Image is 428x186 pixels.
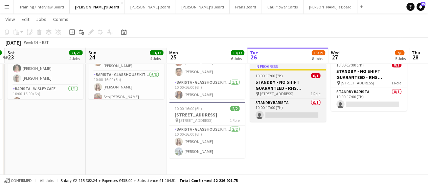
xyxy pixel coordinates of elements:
a: Comms [50,15,71,24]
app-job-card: 10:00-17:00 (7h)0/1STANDBY - NO SHIFT GUARANTEED - RHS [STREET_ADDRESS] [STREET_ADDRESS]1 RoleSTA... [331,58,407,111]
span: Wed [331,50,340,56]
h3: [STREET_ADDRESS] [169,112,245,118]
div: [DATE] [5,39,21,46]
app-card-role: Barista - Wisley Cafe1/110:00-16:00 (6h)[PERSON_NAME] [7,85,83,108]
span: 1 Role [311,91,320,96]
h3: STANDBY - NO SHIFT GUARANTEED - RHS [STREET_ADDRESS] [250,79,326,91]
div: Salary £2 215 382.24 + Expenses £435.00 + Subsistence £1 104.51 = [61,178,238,183]
app-card-role: Barista - Glasshouse Kitchen2/210:00-16:00 (6h)[PERSON_NAME][PERSON_NAME] [169,126,245,158]
button: [PERSON_NAME]'s Board [303,0,357,14]
a: View [3,15,18,24]
span: 15 [421,2,425,6]
span: 10:00-17:00 (7h) [255,73,283,78]
span: 24 [87,53,96,61]
span: 23 [6,53,15,61]
a: 15 [416,3,425,11]
app-card-role: STANDBY BARISTA0/110:00-17:00 (7h) [331,88,407,111]
div: 4 Jobs [150,56,163,61]
span: [STREET_ADDRESS] [260,91,293,96]
span: 10:00-17:00 (7h) [336,62,364,68]
span: 13/13 [150,50,163,55]
span: View [5,16,15,22]
span: Sat [7,50,15,56]
div: In progress [250,64,326,69]
span: [STREET_ADDRESS] [341,80,374,85]
button: Frans Board [230,0,262,14]
span: 0/1 [311,73,320,78]
span: Tue [250,50,258,56]
h3: STANDBY - NO SHIFT GUARANTEED - RHS [STREET_ADDRESS] [331,68,407,80]
span: 7/8 [395,50,404,55]
app-card-role: Barista - Glasshouse Kitchen6/610:00-16:00 (6h)[PERSON_NAME]Seb [PERSON_NAME] [88,71,164,143]
span: [STREET_ADDRESS] [179,118,212,123]
span: All jobs [39,178,55,183]
app-card-role: Barista - Glasshouse Kitchen1/110:00-16:00 (6h)[PERSON_NAME] [169,79,245,102]
span: Week 34 [22,40,39,45]
span: 25 [168,53,178,61]
div: 6 Jobs [231,56,244,61]
div: BST [42,40,49,45]
span: 15/19 [312,50,325,55]
span: 27 [330,53,340,61]
span: Comms [53,16,68,22]
button: Confirmed [3,177,33,184]
span: 2/2 [230,106,240,111]
span: 23/23 [69,50,83,55]
span: 1 Role [230,118,240,123]
span: Total Confirmed £2 216 921.75 [179,178,238,183]
span: Edit [22,16,29,22]
span: Thu [412,50,420,56]
button: [PERSON_NAME]'s Board [176,0,230,14]
button: [PERSON_NAME] Board [125,0,176,14]
span: 1 Role [391,80,401,85]
span: 10:00-16:00 (6h) [175,106,202,111]
span: 28 [411,53,420,61]
span: 26 [249,53,258,61]
a: Jobs [33,15,49,24]
app-job-card: In progress10:00-17:00 (7h)0/1STANDBY - NO SHIFT GUARANTEED - RHS [STREET_ADDRESS] [STREET_ADDRES... [250,64,326,122]
span: Confirmed [11,178,32,183]
div: 8 Jobs [312,56,325,61]
div: 4 Jobs [69,56,82,61]
button: Cauliflower Cards [262,0,303,14]
span: Sun [88,50,96,56]
div: 5 Jobs [395,56,406,61]
app-card-role: STANDBY BARISTA0/110:00-17:00 (7h) [250,99,326,122]
button: [PERSON_NAME]'s Board [70,0,125,14]
app-job-card: 10:00-16:00 (6h)2/2[STREET_ADDRESS] [STREET_ADDRESS]1 RoleBarista - Glasshouse Kitchen2/210:00-16... [169,102,245,158]
button: Training / Interview Board [14,0,70,14]
span: Jobs [36,16,46,22]
span: 0/1 [392,62,401,68]
span: 13/13 [231,50,244,55]
a: Edit [19,15,32,24]
span: Mon [169,50,178,56]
